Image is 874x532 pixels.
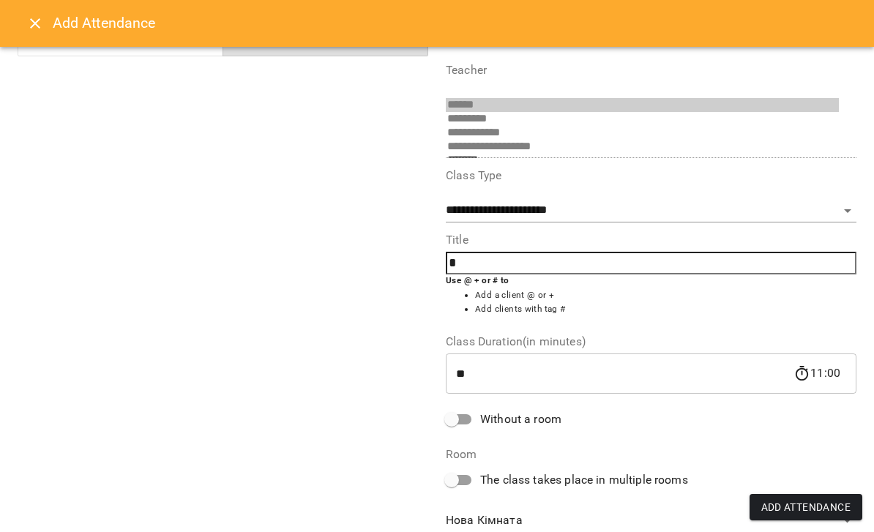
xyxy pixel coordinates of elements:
[53,12,856,34] h6: Add Attendance
[446,64,856,76] label: Teacher
[18,6,53,41] button: Close
[446,336,856,348] label: Class Duration(in minutes)
[446,170,856,181] label: Class Type
[446,275,509,285] b: Use @ + or # to
[446,449,856,460] label: Room
[480,471,688,489] span: The class takes place in multiple rooms
[446,234,856,246] label: Title
[475,288,856,303] li: Add a client @ or +
[750,494,863,520] button: Add Attendance
[480,411,561,428] span: Without a room
[761,498,851,516] span: Add Attendance
[475,302,856,317] li: Add clients with tag #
